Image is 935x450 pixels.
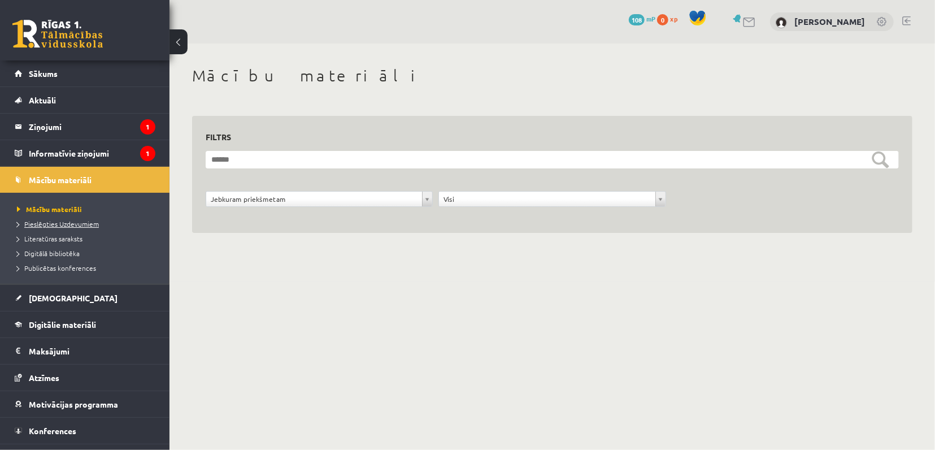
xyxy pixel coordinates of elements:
span: Motivācijas programma [29,399,118,409]
span: Konferences [29,426,76,436]
a: Konferences [15,418,155,444]
span: Atzīmes [29,373,59,383]
span: 108 [629,14,645,25]
a: Literatūras saraksts [17,233,158,244]
a: Mācību materiāli [17,204,158,214]
i: 1 [140,119,155,135]
a: Maksājumi [15,338,155,364]
a: Digitālie materiāli [15,311,155,337]
a: Atzīmes [15,365,155,391]
a: Publicētas konferences [17,263,158,273]
a: 108 mP [629,14,655,23]
legend: Ziņojumi [29,114,155,140]
a: Sākums [15,60,155,86]
a: [DEMOGRAPHIC_DATA] [15,285,155,311]
a: [PERSON_NAME] [794,16,865,27]
span: mP [646,14,655,23]
span: Pieslēgties Uzdevumiem [17,219,99,228]
a: 0 xp [657,14,683,23]
a: Mācību materiāli [15,167,155,193]
span: 0 [657,14,668,25]
h3: Filtrs [206,129,885,145]
span: Literatūras saraksts [17,234,82,243]
span: Digitālie materiāli [29,319,96,330]
a: Pieslēgties Uzdevumiem [17,219,158,229]
a: Informatīvie ziņojumi1 [15,140,155,166]
a: Ziņojumi1 [15,114,155,140]
span: Jebkuram priekšmetam [211,192,418,206]
span: xp [670,14,677,23]
i: 1 [140,146,155,161]
legend: Informatīvie ziņojumi [29,140,155,166]
span: Mācību materiāli [29,175,92,185]
img: Sandra Letinska [776,17,787,28]
span: Visi [443,192,650,206]
span: Mācību materiāli [17,205,82,214]
legend: Maksājumi [29,338,155,364]
h1: Mācību materiāli [192,66,912,85]
span: Aktuāli [29,95,56,105]
a: Motivācijas programma [15,391,155,417]
span: Digitālā bibliotēka [17,249,80,258]
a: Aktuāli [15,87,155,113]
span: Publicētas konferences [17,263,96,272]
span: Sākums [29,68,58,79]
a: Rīgas 1. Tālmācības vidusskola [12,20,103,48]
span: [DEMOGRAPHIC_DATA] [29,293,118,303]
a: Jebkuram priekšmetam [206,192,432,206]
a: Digitālā bibliotēka [17,248,158,258]
a: Visi [439,192,665,206]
